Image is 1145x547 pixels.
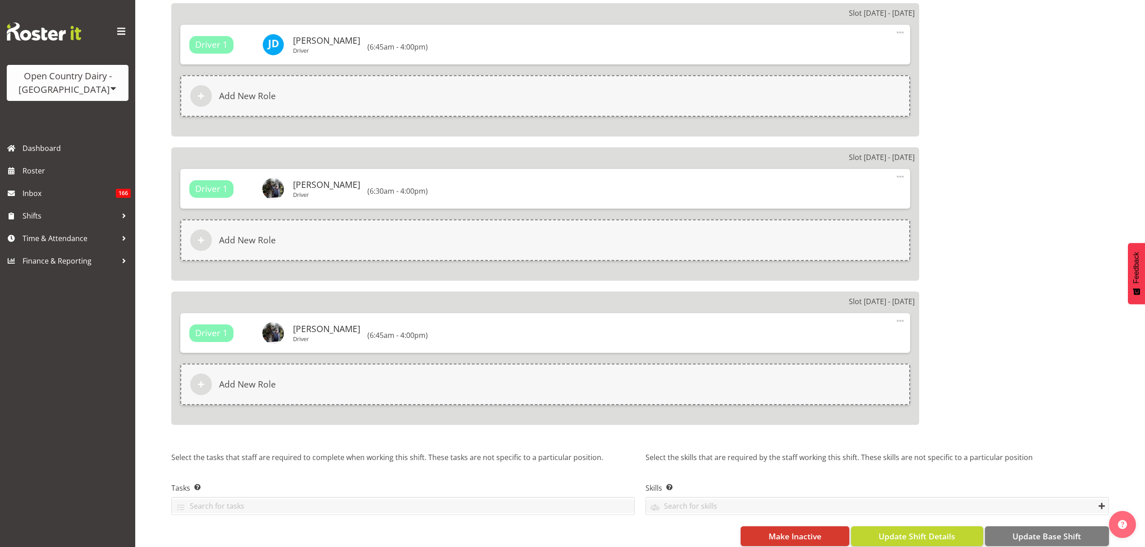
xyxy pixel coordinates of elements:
button: Update Base Shift [985,526,1109,546]
img: Rosterit website logo [7,23,81,41]
h6: (6:45am - 4:00pm) [367,331,428,340]
h6: Add New Role [219,235,276,246]
div: Open Country Dairy - [GEOGRAPHIC_DATA] [16,69,119,96]
h6: Add New Role [219,91,276,101]
h6: Add New Role [219,379,276,390]
span: Make Inactive [769,530,821,542]
span: Shifts [23,209,117,223]
img: rodney-hamilton34b49b39e70198c731bf3bd5c59d070a.png [262,322,284,344]
span: 166 [116,189,131,198]
h6: [PERSON_NAME] [293,180,360,190]
label: Tasks [171,483,635,493]
img: john-dalton7431.jpg [262,34,284,55]
img: help-xxl-2.png [1118,520,1127,529]
span: Update Base Shift [1012,530,1081,542]
h6: (6:30am - 4:00pm) [367,187,428,196]
p: Select the tasks that staff are required to complete when working this shift. These tasks are not... [171,452,635,475]
label: Skills [646,483,1109,493]
input: Search for tasks [172,499,634,513]
p: Driver [293,47,360,54]
span: Dashboard [23,141,131,155]
img: rodney-hamilton34b49b39e70198c731bf3bd5c59d070a.png [262,178,284,200]
h6: [PERSON_NAME] [293,36,360,46]
button: Make Inactive [741,526,849,546]
p: Driver [293,335,360,342]
h6: (6:45am - 4:00pm) [367,42,428,51]
span: Inbox [23,187,116,200]
h6: [PERSON_NAME] [293,324,360,334]
span: Driver 1 [195,182,228,196]
button: Feedback - Show survey [1128,243,1145,304]
span: Update Shift Details [879,530,955,542]
span: Driver 1 [195,327,228,340]
span: Feedback [1132,252,1140,283]
span: Time & Attendance [23,232,117,245]
input: Search for skills [646,499,1108,513]
span: Roster [23,164,131,178]
p: Slot [DATE] - [DATE] [849,152,915,163]
p: Driver [293,191,360,198]
span: Finance & Reporting [23,254,117,268]
button: Update Shift Details [851,526,983,546]
p: Slot [DATE] - [DATE] [849,296,915,307]
p: Select the skills that are required by the staff working this shift. These skills are not specifi... [646,452,1109,475]
p: Slot [DATE] - [DATE] [849,8,915,18]
span: Driver 1 [195,38,228,51]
